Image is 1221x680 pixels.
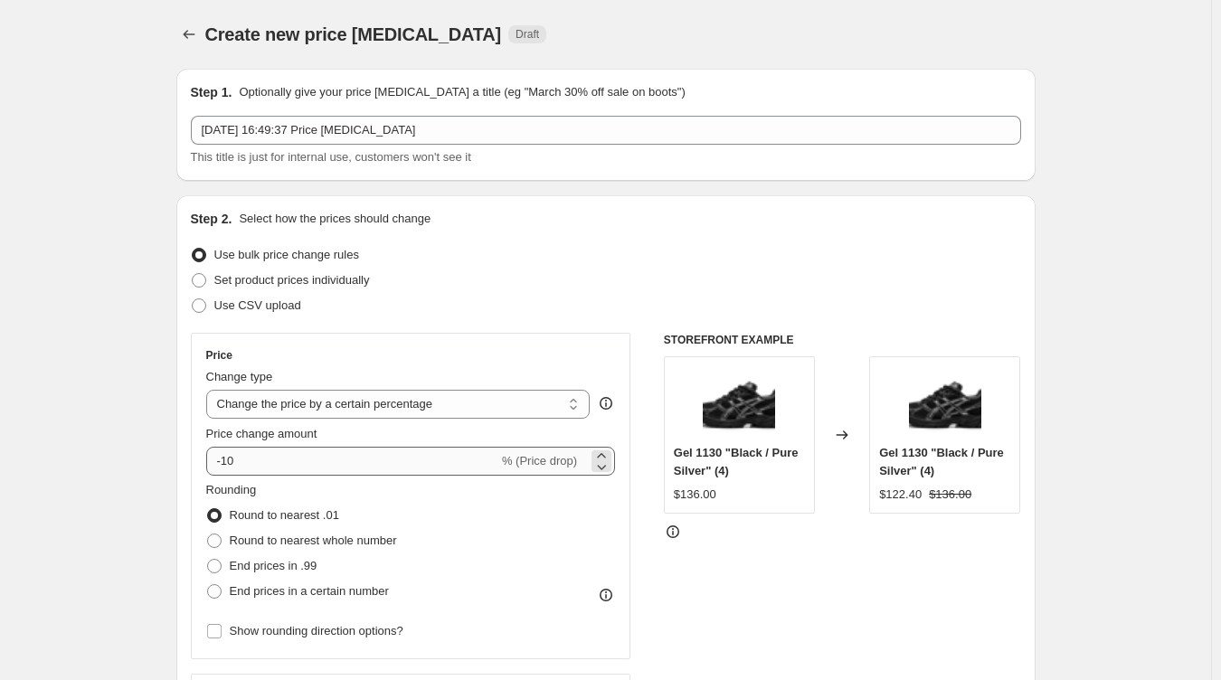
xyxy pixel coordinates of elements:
input: -15 [206,447,498,476]
span: Set product prices individually [214,273,370,287]
img: tugrhotr1k7c7em9s2sqeyk0gghe_80x.png [909,366,981,439]
span: Round to nearest .01 [230,508,339,522]
h2: Step 1. [191,83,232,101]
span: Rounding [206,483,257,496]
div: help [597,394,615,412]
span: Change type [206,370,273,383]
strike: $136.00 [929,486,971,504]
span: End prices in .99 [230,559,317,572]
span: This title is just for internal use, customers won't see it [191,150,471,164]
span: Use bulk price change rules [214,248,359,261]
p: Optionally give your price [MEDICAL_DATA] a title (eg "March 30% off sale on boots") [239,83,685,101]
h2: Step 2. [191,210,232,228]
p: Select how the prices should change [239,210,431,228]
span: Draft [516,27,539,42]
div: $122.40 [879,486,922,504]
span: Price change amount [206,427,317,440]
input: 30% off holiday sale [191,116,1021,145]
span: Use CSV upload [214,298,301,312]
button: Price change jobs [176,22,202,47]
span: End prices in a certain number [230,584,389,598]
span: Round to nearest whole number [230,534,397,547]
h6: STOREFRONT EXAMPLE [664,333,1021,347]
h3: Price [206,348,232,363]
span: Gel 1130 "Black / Pure Silver" (4) [879,446,1004,477]
span: Create new price [MEDICAL_DATA] [205,24,502,44]
span: Gel 1130 "Black / Pure Silver" (4) [674,446,799,477]
span: % (Price drop) [502,454,577,467]
span: Show rounding direction options? [230,624,403,637]
div: $136.00 [674,486,716,504]
img: tugrhotr1k7c7em9s2sqeyk0gghe_80x.png [703,366,775,439]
